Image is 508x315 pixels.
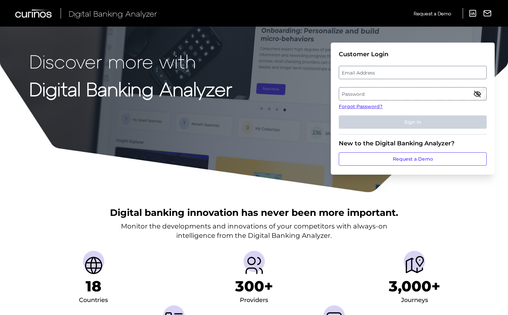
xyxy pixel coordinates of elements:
[110,206,398,219] h2: Digital banking innovation has never been more important.
[15,9,53,18] img: Curinos
[86,277,101,295] h1: 18
[339,67,486,79] label: Email Address
[339,88,486,100] label: Password
[339,140,487,147] div: New to the Digital Banking Analyzer?
[414,8,451,19] a: Request a Demo
[240,295,268,306] div: Providers
[121,222,387,240] p: Monitor the developments and innovations of your competitors with always-on intelligence from the...
[83,255,104,276] img: Countries
[29,78,232,100] strong: Digital Banking Analyzer
[401,295,428,306] div: Journeys
[339,103,487,110] a: Forgot Password?
[29,51,232,72] p: Discover more with
[389,277,440,295] h1: 3,000+
[339,115,487,129] button: Sign In
[244,255,265,276] img: Providers
[69,9,157,18] span: Digital Banking Analyzer
[404,255,425,276] img: Journeys
[235,277,273,295] h1: 300+
[339,152,487,166] a: Request a Demo
[79,295,108,306] div: Countries
[414,11,451,16] span: Request a Demo
[339,51,487,58] div: Customer Login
